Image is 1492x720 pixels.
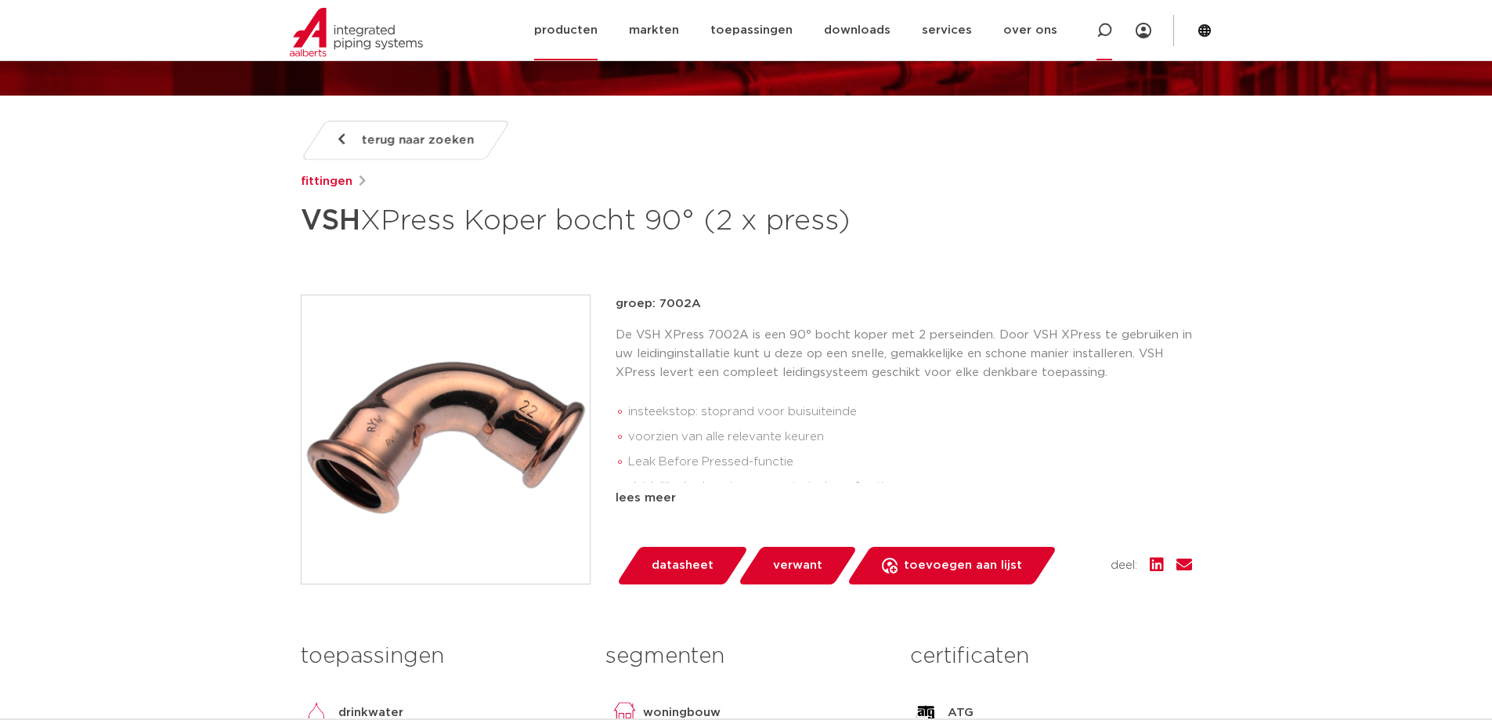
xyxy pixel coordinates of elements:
[628,450,1192,475] li: Leak Before Pressed-functie
[904,553,1022,578] span: toevoegen aan lijst
[773,553,822,578] span: verwant
[652,553,713,578] span: datasheet
[628,425,1192,450] li: voorzien van alle relevante keuren
[628,475,1192,500] li: duidelijke herkenning van materiaal en afmeting
[616,489,1192,508] div: lees meer
[737,547,858,584] a: verwant
[616,295,1192,313] p: groep: 7002A
[605,641,887,672] h3: segmenten
[910,641,1191,672] h3: certificaten
[301,207,360,235] strong: VSH
[301,197,889,244] h1: XPress Koper bocht 90° (2 x press)
[1111,556,1137,575] span: deel:
[300,121,510,160] a: terug naar zoeken
[301,172,352,191] a: fittingen
[616,547,749,584] a: datasheet
[301,641,582,672] h3: toepassingen
[302,295,590,584] img: Product Image for VSH XPress Koper bocht 90° (2 x press)
[616,326,1192,382] p: De VSH XPress 7002A is een 90° bocht koper met 2 perseinden. Door VSH XPress te gebruiken in uw l...
[628,400,1192,425] li: insteekstop: stoprand voor buisuiteinde
[362,128,474,153] span: terug naar zoeken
